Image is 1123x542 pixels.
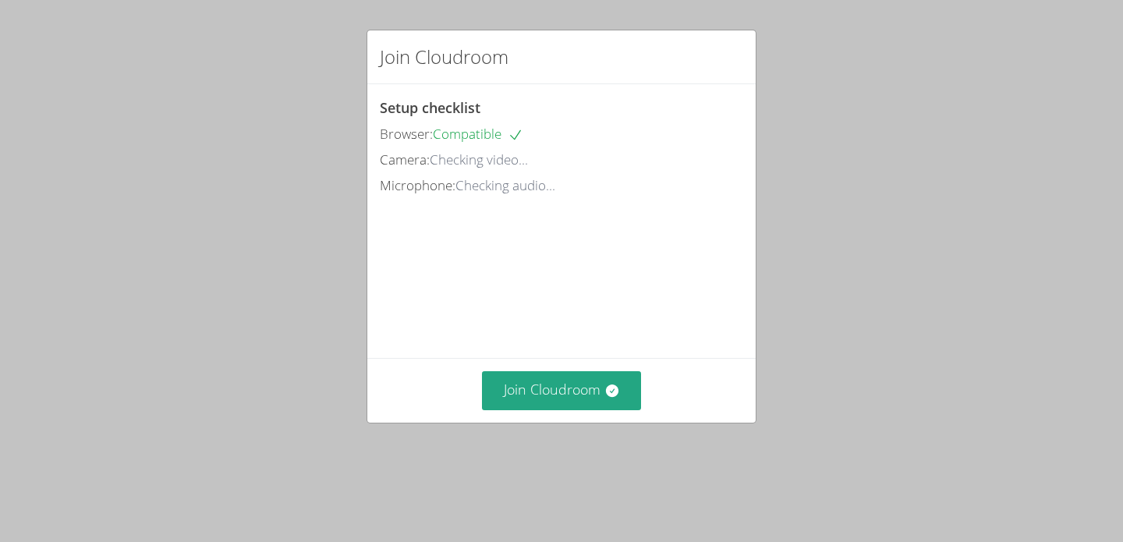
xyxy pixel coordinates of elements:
[455,176,555,194] span: Checking audio...
[380,125,433,143] span: Browser:
[380,176,455,194] span: Microphone:
[433,125,523,143] span: Compatible
[380,43,508,71] h2: Join Cloudroom
[380,98,480,117] span: Setup checklist
[482,371,642,409] button: Join Cloudroom
[430,151,528,168] span: Checking video...
[380,151,430,168] span: Camera:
